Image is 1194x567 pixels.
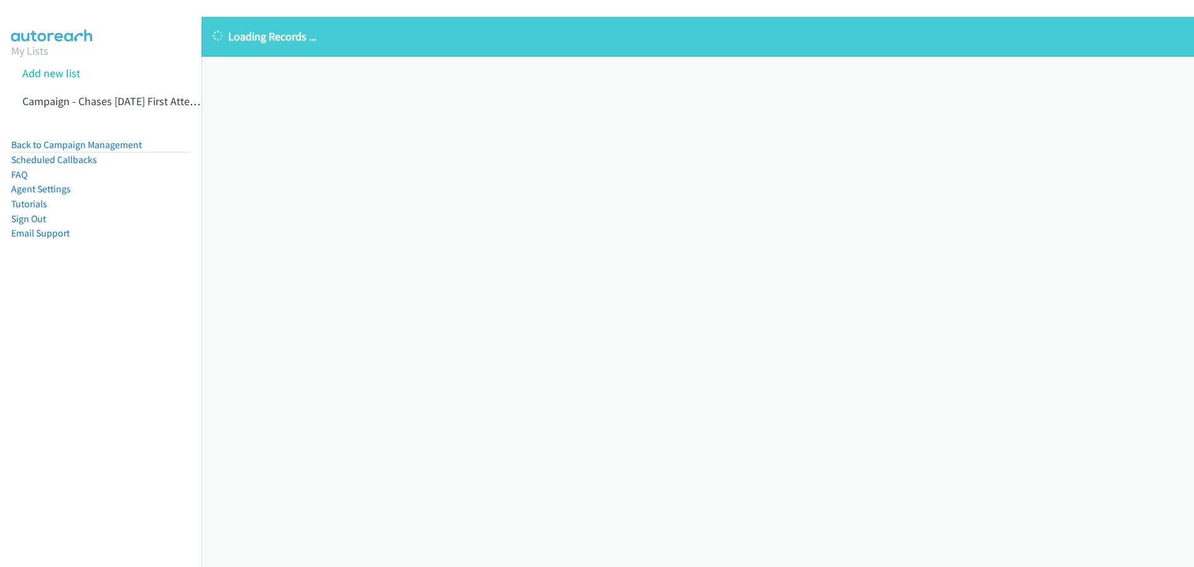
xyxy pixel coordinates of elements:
[11,213,46,225] a: Sign Out
[22,66,80,80] a: Add new list
[11,139,142,151] a: Back to Campaign Management
[11,227,70,239] a: Email Support
[11,44,49,58] a: My Lists
[11,169,27,180] a: FAQ
[22,94,277,108] a: Campaign - Chases [DATE] First Attempt And Ongoings
[11,198,47,210] a: Tutorials
[213,28,1183,45] p: Loading Records ...
[11,183,71,195] a: Agent Settings
[11,154,97,166] a: Scheduled Callbacks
